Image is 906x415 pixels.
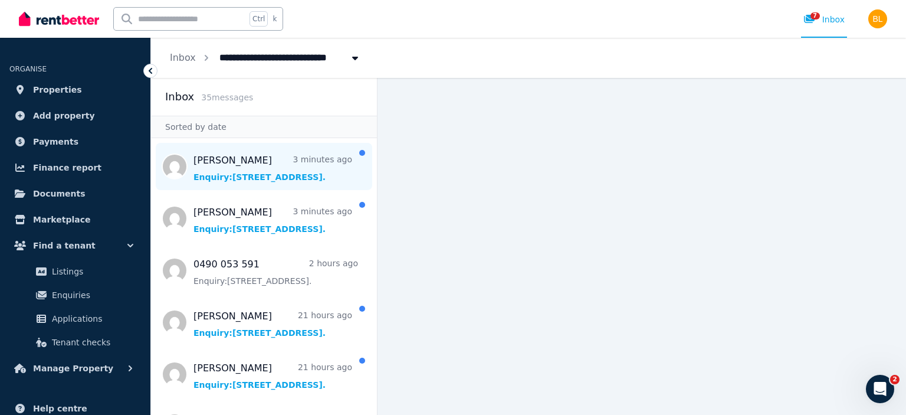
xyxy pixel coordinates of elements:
[890,375,900,384] span: 2
[14,331,136,354] a: Tenant checks
[9,182,141,205] a: Documents
[151,138,377,415] nav: Message list
[9,357,141,380] button: Manage Property
[803,14,845,25] div: Inbox
[33,213,90,227] span: Marketplace
[19,10,99,28] img: RentBetter
[33,361,113,375] span: Manage Property
[201,93,253,102] span: 35 message s
[14,260,136,283] a: Listings
[9,78,141,102] a: Properties
[810,12,820,19] span: 7
[9,65,47,73] span: ORGANISE
[193,257,358,287] a: 0490 053 5912 hours agoEnquiry:[STREET_ADDRESS].
[193,153,352,183] a: [PERSON_NAME]3 minutes agoEnquiry:[STREET_ADDRESS].
[151,116,377,138] div: Sorted by date
[52,335,132,349] span: Tenant checks
[151,38,380,78] nav: Breadcrumb
[33,187,86,201] span: Documents
[9,234,141,257] button: Find a tenant
[9,104,141,128] a: Add property
[9,208,141,231] a: Marketplace
[170,52,196,63] a: Inbox
[193,309,352,339] a: [PERSON_NAME]21 hours agoEnquiry:[STREET_ADDRESS].
[33,161,101,175] span: Finance report
[9,156,141,179] a: Finance report
[33,109,95,123] span: Add property
[33,83,82,97] span: Properties
[33,135,78,149] span: Payments
[866,375,894,403] iframe: Intercom live chat
[250,11,268,27] span: Ctrl
[9,130,141,153] a: Payments
[193,361,352,391] a: [PERSON_NAME]21 hours agoEnquiry:[STREET_ADDRESS].
[14,283,136,307] a: Enquiries
[14,307,136,331] a: Applications
[193,205,352,235] a: [PERSON_NAME]3 minutes agoEnquiry:[STREET_ADDRESS].
[52,288,132,302] span: Enquiries
[165,89,194,105] h2: Inbox
[868,9,887,28] img: Brandon Lim
[273,14,277,24] span: k
[52,312,132,326] span: Applications
[52,264,132,279] span: Listings
[33,238,96,253] span: Find a tenant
